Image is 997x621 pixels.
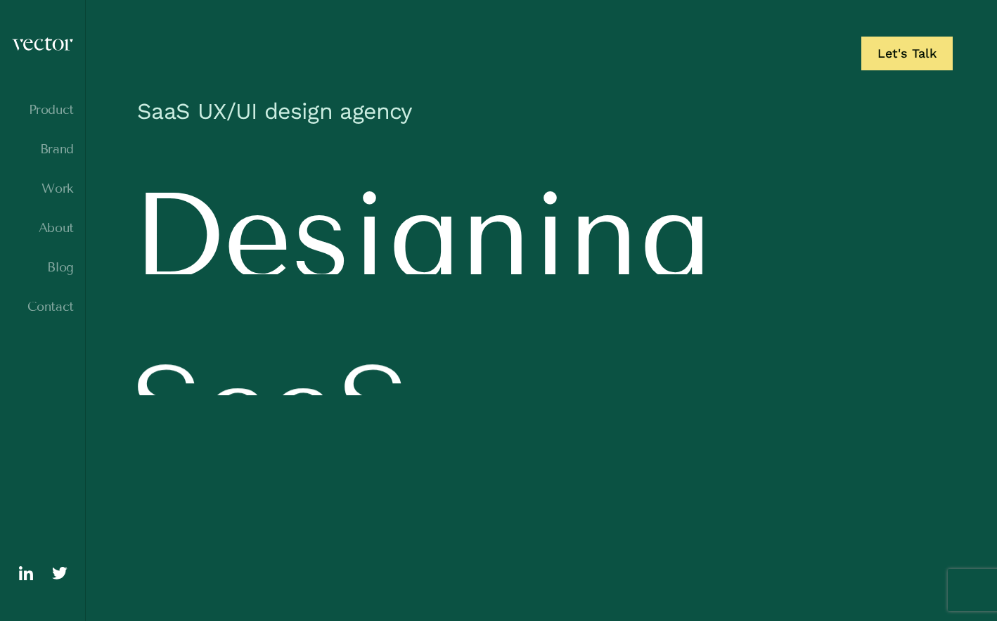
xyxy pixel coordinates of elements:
h1: SaaS UX/UI design agency [130,90,953,139]
a: Blog [11,260,74,274]
a: Brand [11,142,74,156]
a: About [11,221,74,235]
span: Designing [130,176,712,297]
a: Let's Talk [861,37,953,70]
a: Contact [11,300,74,314]
a: Product [11,103,74,117]
a: Work [11,181,74,196]
span: SaaS [130,349,413,470]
